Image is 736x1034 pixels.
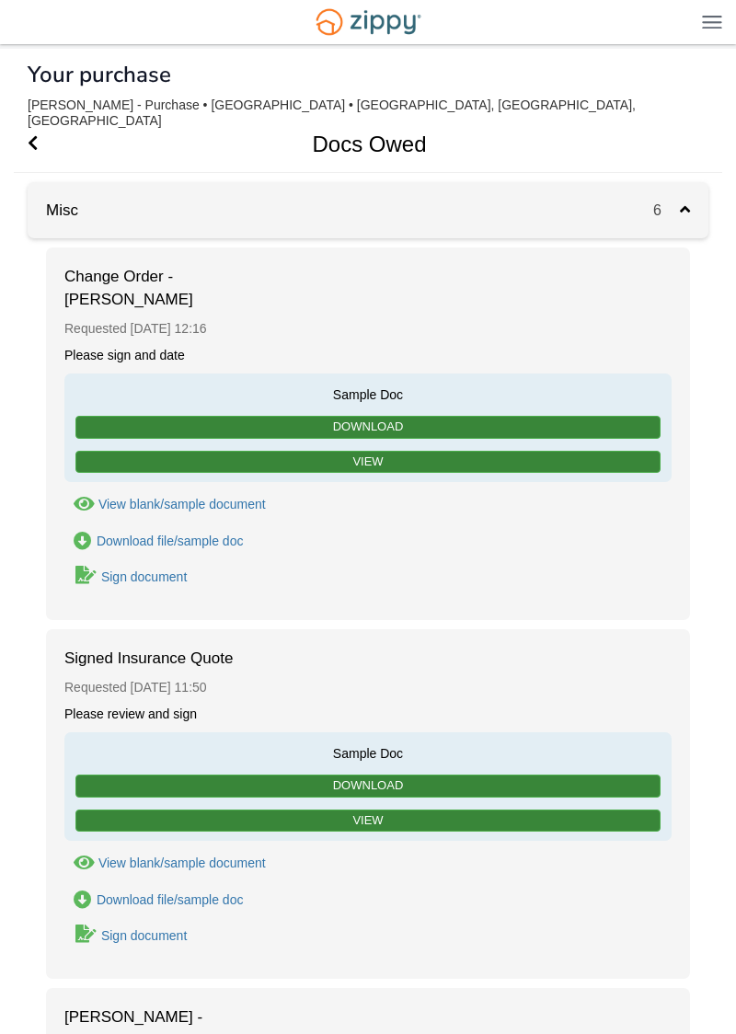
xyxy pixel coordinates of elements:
[64,854,266,873] button: View Signed Insurance Quote
[64,495,266,514] button: View Change Order - Zaccardelli
[28,116,38,172] a: Go Back
[98,497,266,511] div: View blank/sample document
[74,741,662,763] span: Sample Doc
[97,892,244,907] div: Download file/sample doc
[64,706,672,723] div: Please review and sign
[28,63,171,86] h1: Your purchase
[64,311,672,347] div: Requested [DATE] 12:16
[64,266,248,311] span: Change Order - [PERSON_NAME]
[702,15,722,29] img: Mobile Dropdown Menu
[28,201,78,219] a: Misc
[14,116,701,172] h1: Docs Owed
[101,569,187,584] div: Sign document
[64,890,243,910] a: Download Signed Insurance Quote
[75,451,661,474] a: View
[97,534,244,548] div: Download file/sample doc
[64,648,248,670] span: Signed Insurance Quote
[101,928,187,943] div: Sign document
[28,98,708,129] div: [PERSON_NAME] - Purchase • [GEOGRAPHIC_DATA] • [GEOGRAPHIC_DATA], [GEOGRAPHIC_DATA], [GEOGRAPHIC_...
[64,347,672,364] div: Please sign and date
[75,810,661,833] a: View
[64,670,672,706] div: Requested [DATE] 11:50
[64,564,189,589] a: Sign Form
[64,923,189,948] a: Sign Form
[653,202,680,218] span: 6
[75,416,661,439] a: Download
[98,856,266,870] div: View blank/sample document
[75,775,661,798] a: Download
[64,532,243,551] a: Download Change Order - Zaccardelli
[74,383,662,404] span: Sample Doc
